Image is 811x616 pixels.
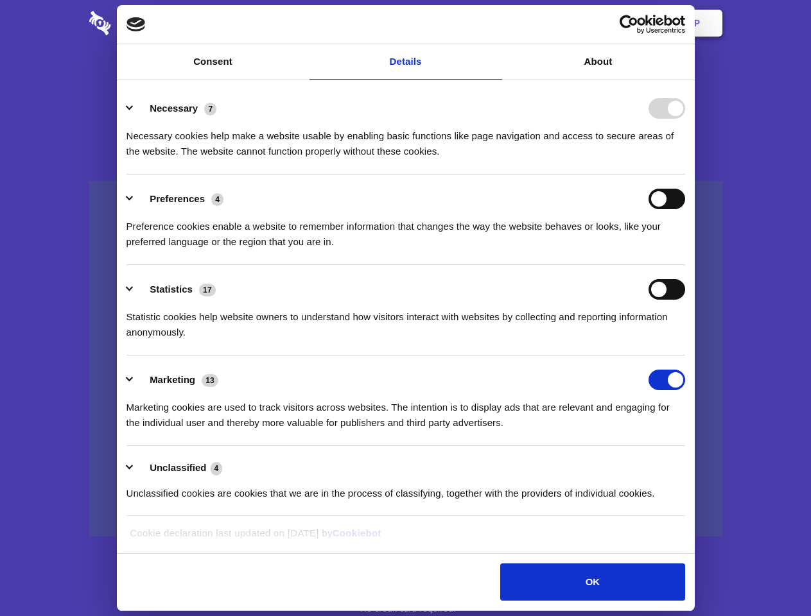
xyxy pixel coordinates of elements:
span: 17 [199,284,216,296]
a: Login [582,3,638,43]
button: Necessary (7) [126,98,225,119]
span: 4 [211,193,223,206]
div: Preference cookies enable a website to remember information that changes the way the website beha... [126,209,685,250]
h1: Eliminate Slack Data Loss. [89,58,722,104]
div: Marketing cookies are used to track visitors across websites. The intention is to display ads tha... [126,390,685,431]
button: Statistics (17) [126,279,224,300]
label: Preferences [150,193,205,204]
a: Consent [117,44,310,80]
iframe: Drift Widget Chat Controller [747,552,796,601]
div: Statistic cookies help website owners to understand how visitors interact with websites by collec... [126,300,685,340]
label: Marketing [150,374,195,385]
span: 7 [204,103,216,116]
a: Wistia video thumbnail [89,181,722,537]
a: Contact [521,3,580,43]
div: Necessary cookies help make a website usable by enabling basic functions like page navigation and... [126,119,685,159]
div: Unclassified cookies are cookies that we are in the process of classifying, together with the pro... [126,476,685,501]
a: Details [310,44,502,80]
button: Marketing (13) [126,370,227,390]
span: 13 [202,374,218,387]
label: Necessary [150,103,198,114]
label: Statistics [150,284,193,295]
a: About [502,44,695,80]
a: Usercentrics Cookiebot - opens in a new window [573,15,685,34]
span: 4 [211,462,223,475]
h4: Auto-redaction of sensitive data, encrypted data sharing and self-destructing private chats. Shar... [89,117,722,159]
button: OK [500,563,685,601]
div: Cookie declaration last updated on [DATE] by [120,526,691,551]
a: Pricing [377,3,433,43]
img: logo-wordmark-white-trans-d4663122ce5f474addd5e946df7df03e33cb6a1c49d2221995e7729f52c070b2.svg [89,11,199,35]
a: Cookiebot [333,527,381,538]
button: Unclassified (4) [126,460,231,476]
img: logo [126,17,146,31]
button: Preferences (4) [126,189,232,209]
